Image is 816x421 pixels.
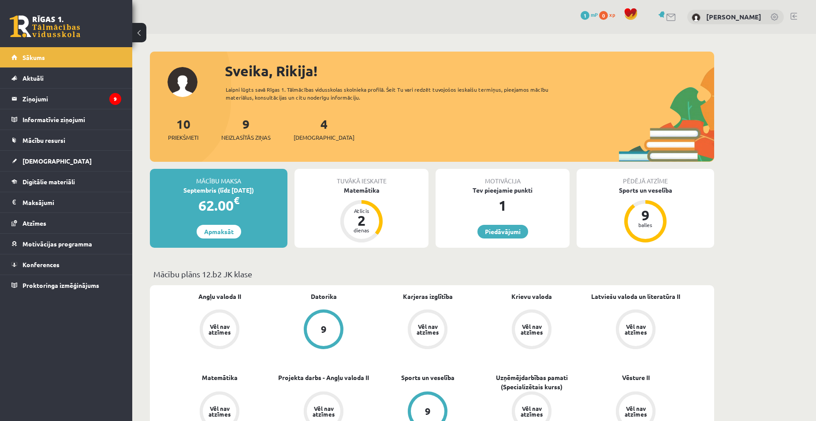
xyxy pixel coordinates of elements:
[591,11,598,18] span: mP
[436,195,570,216] div: 1
[311,406,336,417] div: Vēl nav atzīmes
[11,89,121,109] a: Ziņojumi9
[294,186,428,195] div: Matemātika
[11,213,121,233] a: Atzīmes
[150,186,287,195] div: Septembris (līdz [DATE])
[168,309,272,351] a: Vēl nav atzīmes
[22,219,46,227] span: Atzīmes
[294,186,428,244] a: Matemātika Atlicis 2 dienas
[11,109,121,130] a: Informatīvie ziņojumi
[22,89,121,109] legend: Ziņojumi
[622,373,650,382] a: Vēsture II
[584,309,688,351] a: Vēl nav atzīmes
[22,192,121,212] legend: Maksājumi
[415,324,440,335] div: Vēl nav atzīmes
[436,186,570,195] div: Tev pieejamie punkti
[11,234,121,254] a: Motivācijas programma
[599,11,608,20] span: 0
[207,406,232,417] div: Vēl nav atzīmes
[294,116,354,142] a: 4[DEMOGRAPHIC_DATA]
[376,309,480,351] a: Vēl nav atzīmes
[348,208,375,213] div: Atlicis
[348,227,375,233] div: dienas
[632,208,659,222] div: 9
[401,373,455,382] a: Sports un veselība
[403,292,453,301] a: Karjeras izglītība
[425,406,431,416] div: 9
[581,11,589,20] span: 1
[109,93,121,105] i: 9
[623,406,648,417] div: Vēl nav atzīmes
[221,116,271,142] a: 9Neizlasītās ziņas
[11,171,121,192] a: Digitālie materiāli
[519,324,544,335] div: Vēl nav atzīmes
[599,11,619,18] a: 0 xp
[706,12,761,21] a: [PERSON_NAME]
[11,130,121,150] a: Mācību resursi
[226,86,564,101] div: Laipni lūgts savā Rīgas 1. Tālmācības vidusskolas skolnieka profilā. Šeit Tu vari redzēt tuvojošo...
[623,324,648,335] div: Vēl nav atzīmes
[22,109,121,130] legend: Informatīvie ziņojumi
[511,292,552,301] a: Krievu valoda
[348,213,375,227] div: 2
[22,136,65,144] span: Mācību resursi
[436,169,570,186] div: Motivācija
[221,133,271,142] span: Neizlasītās ziņas
[22,281,99,289] span: Proktoringa izmēģinājums
[197,225,241,238] a: Apmaksāt
[577,186,714,195] div: Sports un veselība
[198,292,241,301] a: Angļu valoda II
[150,195,287,216] div: 62.00
[22,157,92,165] span: [DEMOGRAPHIC_DATA]
[10,15,80,37] a: Rīgas 1. Tālmācības vidusskola
[278,373,369,382] a: Projekta darbs - Angļu valoda II
[22,261,60,268] span: Konferences
[609,11,615,18] span: xp
[11,68,121,88] a: Aktuāli
[22,53,45,61] span: Sākums
[225,60,714,82] div: Sveika, Rikija!
[577,186,714,244] a: Sports un veselība 9 balles
[11,47,121,67] a: Sākums
[168,116,198,142] a: 10Priekšmeti
[294,169,428,186] div: Tuvākā ieskaite
[202,373,238,382] a: Matemātika
[480,309,584,351] a: Vēl nav atzīmes
[11,192,121,212] a: Maksājumi
[692,13,700,22] img: Rikija Ķikuste
[477,225,528,238] a: Piedāvājumi
[207,324,232,335] div: Vēl nav atzīmes
[577,169,714,186] div: Pēdējā atzīme
[11,275,121,295] a: Proktoringa izmēģinājums
[153,268,711,280] p: Mācību plāns 12.b2 JK klase
[480,373,584,391] a: Uzņēmējdarbības pamati (Specializētais kurss)
[11,151,121,171] a: [DEMOGRAPHIC_DATA]
[519,406,544,417] div: Vēl nav atzīmes
[632,222,659,227] div: balles
[321,324,327,334] div: 9
[581,11,598,18] a: 1 mP
[22,240,92,248] span: Motivācijas programma
[11,254,121,275] a: Konferences
[311,292,337,301] a: Datorika
[22,178,75,186] span: Digitālie materiāli
[22,74,44,82] span: Aktuāli
[272,309,376,351] a: 9
[234,194,239,207] span: €
[150,169,287,186] div: Mācību maksa
[294,133,354,142] span: [DEMOGRAPHIC_DATA]
[591,292,680,301] a: Latviešu valoda un literatūra II
[168,133,198,142] span: Priekšmeti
